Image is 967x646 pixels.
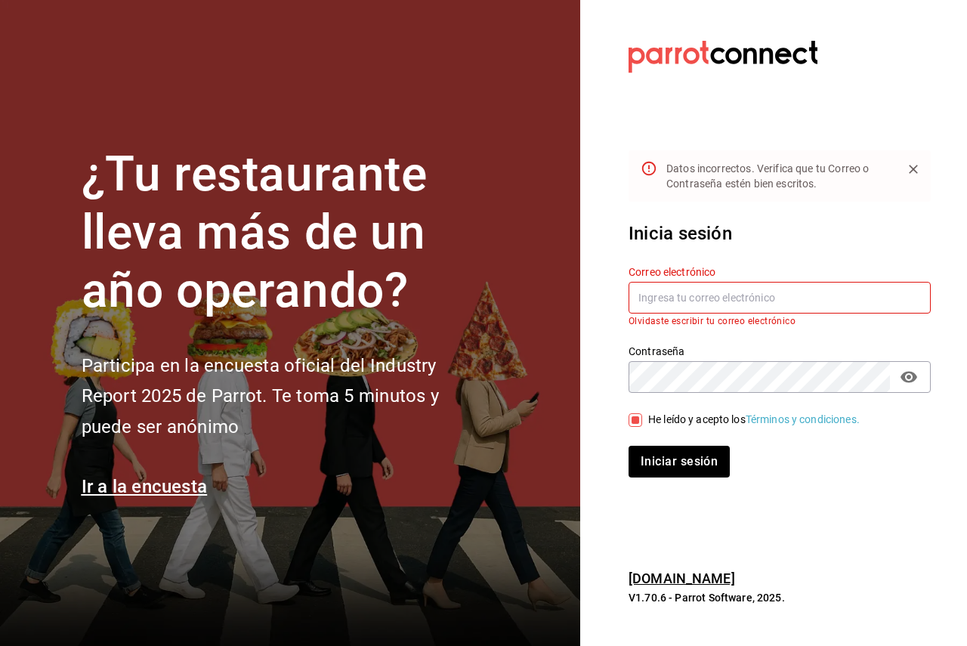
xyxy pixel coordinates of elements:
[82,476,208,497] a: Ir a la encuesta
[629,446,730,478] button: Iniciar sesión
[82,146,490,320] h1: ¿Tu restaurante lleva más de un año operando?
[896,364,922,390] button: passwordField
[746,413,860,425] a: Términos y condiciones.
[629,282,931,314] input: Ingresa tu correo electrónico
[629,346,931,357] label: Contraseña
[902,158,925,181] button: Close
[629,266,931,277] label: Correo electrónico
[629,590,931,605] p: V1.70.6 - Parrot Software, 2025.
[629,570,735,586] a: [DOMAIN_NAME]
[82,351,490,443] h2: Participa en la encuesta oficial del Industry Report 2025 de Parrot. Te toma 5 minutos y puede se...
[629,316,931,326] p: Olvidaste escribir tu correo electrónico
[629,220,931,247] h3: Inicia sesión
[648,412,860,428] div: He leído y acepto los
[666,155,890,197] div: Datos incorrectos. Verifica que tu Correo o Contraseña estén bien escritos.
